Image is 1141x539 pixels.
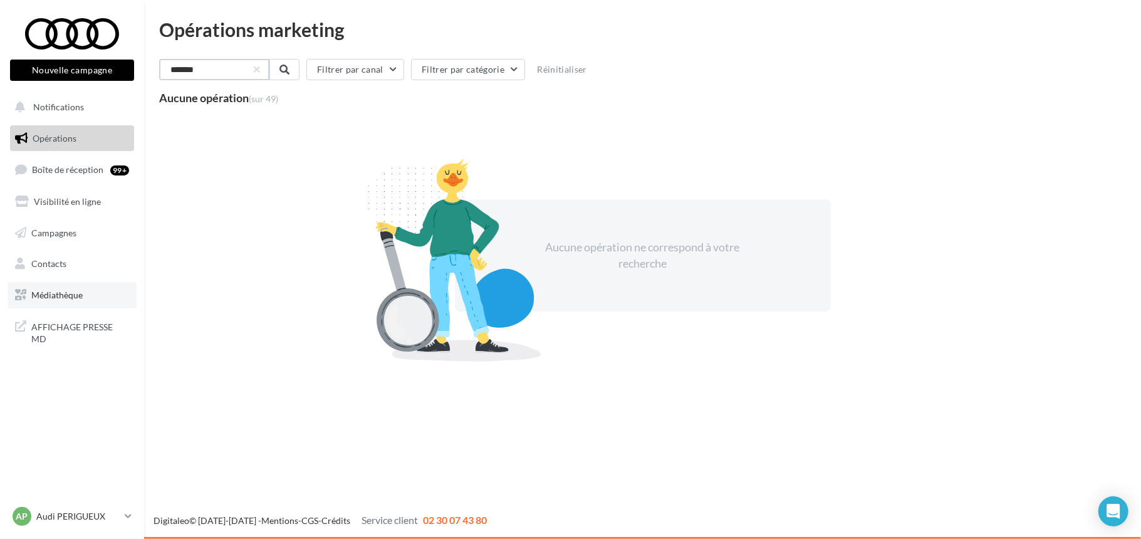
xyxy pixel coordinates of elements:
[362,514,418,526] span: Service client
[8,189,137,215] a: Visibilité en ligne
[8,282,137,308] a: Médiathèque
[301,515,318,526] a: CGS
[31,227,76,238] span: Campagnes
[31,290,83,300] span: Médiathèque
[423,514,487,526] span: 02 30 07 43 80
[33,133,76,144] span: Opérations
[31,318,129,345] span: AFFICHAGE PRESSE MD
[110,165,129,175] div: 99+
[8,251,137,277] a: Contacts
[8,125,137,152] a: Opérations
[1098,496,1128,526] div: Open Intercom Messenger
[532,62,592,77] button: Réinitialiser
[8,220,137,246] a: Campagnes
[306,59,404,80] button: Filtrer par canal
[8,313,137,350] a: AFFICHAGE PRESSE MD
[154,515,487,526] span: © [DATE]-[DATE] - - -
[31,258,66,269] span: Contacts
[249,93,278,104] span: (sur 49)
[10,60,134,81] button: Nouvelle campagne
[32,164,103,175] span: Boîte de réception
[34,196,101,207] span: Visibilité en ligne
[411,59,525,80] button: Filtrer par catégorie
[159,92,278,103] div: Aucune opération
[16,510,28,523] span: AP
[8,156,137,183] a: Boîte de réception99+
[10,505,134,528] a: AP Audi PERIGUEUX
[535,239,751,271] div: Aucune opération ne correspond à votre recherche
[33,102,84,112] span: Notifications
[36,510,120,523] p: Audi PERIGUEUX
[8,94,132,120] button: Notifications
[159,20,1126,39] div: Opérations marketing
[321,515,350,526] a: Crédits
[261,515,298,526] a: Mentions
[154,515,189,526] a: Digitaleo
